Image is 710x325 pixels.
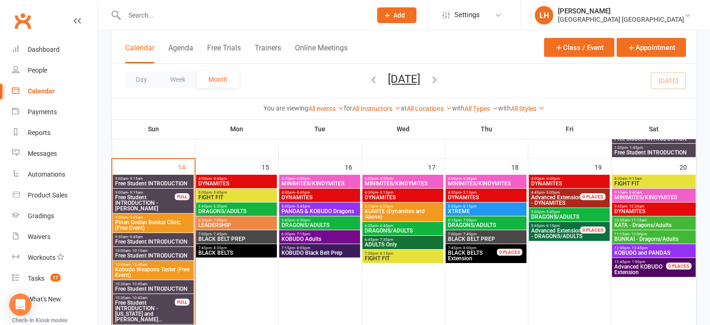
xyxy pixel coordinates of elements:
[12,164,98,185] a: Automations
[344,104,352,112] strong: for
[614,190,693,195] span: 9:15am
[125,43,154,63] button: Calendar
[630,246,648,250] span: - 12:45pm
[281,232,358,236] span: 6:30pm
[535,6,553,25] div: LH
[447,181,525,186] span: MINIMITES/KINDYMITES
[614,232,693,236] span: 11:15am
[115,249,192,253] span: 10:00am
[614,136,693,141] span: Free Student INTRODUCTION
[115,300,175,322] span: Free Student INTRODUCTION - [US_STATE] and [PERSON_NAME]...
[130,249,147,253] span: - 10:15am
[281,204,358,208] span: 5:00pm
[558,7,684,15] div: [PERSON_NAME]
[198,236,275,242] span: BLACK BELT PREP
[544,38,614,57] button: Class / Event
[580,193,606,200] div: 0 PLACES
[28,46,60,53] div: Dashboard
[112,119,195,139] th: Sun
[614,264,662,270] span: Advanced KOBUDO
[614,236,693,242] span: BUNKAI - Dragons/Adults
[295,246,310,250] span: - 8:00pm
[28,275,44,282] div: Tasks
[11,9,34,32] a: Clubworx
[627,190,642,195] span: - 9:45am
[198,177,275,181] span: 4:00pm
[115,220,192,231] span: Pinan Godan Bunkai Clinic (Free Event)
[295,177,310,181] span: - 4:00pm
[130,282,147,286] span: - 10:45am
[545,210,560,214] span: - 5:45pm
[281,208,358,214] span: PANDAS & KOBUDO Dragons
[198,204,275,208] span: 5:45pm
[50,274,61,282] span: 17
[295,232,310,236] span: - 7:15pm
[12,227,98,247] a: Waivers
[195,119,278,139] th: Mon
[12,185,98,206] a: Product Sales
[197,71,239,88] button: Month
[115,181,192,186] span: Free Student INTRODUCTION
[447,250,508,261] span: Extension
[212,246,227,250] span: - 8:30pm
[281,190,358,195] span: 4:00pm
[28,108,57,116] div: Payments
[364,204,441,208] span: 5:15pm
[378,238,393,242] span: - 7:30pm
[28,295,61,303] div: What's New
[364,190,441,195] span: 4:30pm
[428,159,445,174] div: 17
[461,232,477,236] span: - 7:45pm
[207,43,241,63] button: Free Trials
[447,218,525,222] span: 6:15pm
[447,208,525,214] span: XTREME
[614,222,693,228] span: KATA - Dragons/Adults
[128,235,143,239] span: - 9:45am
[115,195,175,211] span: Free Student INTRODUCTION - [PERSON_NAME]
[115,215,192,220] span: 9:00am
[281,181,358,186] span: MINIMITES/KINDYMITES
[401,104,407,112] strong: at
[128,215,143,220] span: - 9:45am
[378,251,393,256] span: - 8:15pm
[364,242,441,247] span: ADULTS Only
[12,268,98,289] a: Tasks 17
[124,71,159,88] button: Day
[212,190,227,195] span: - 5:45pm
[28,212,54,220] div: Gradings
[531,214,608,220] span: DRAGONS/ADULTS
[558,15,684,24] div: [GEOGRAPHIC_DATA] [GEOGRAPHIC_DATA]
[295,218,310,222] span: - 6:30pm
[28,171,65,178] div: Automations
[447,246,508,250] span: 7:45pm
[511,159,528,174] div: 18
[115,235,192,239] span: 9:30am
[255,43,281,63] button: Trainers
[130,296,147,300] span: - 10:45am
[308,105,344,112] a: All events
[614,208,693,214] span: DYNAMITES
[128,190,143,195] span: - 9:15am
[448,250,483,256] span: BLACK BELTS
[498,104,511,112] strong: with
[281,236,358,242] span: KOBUDO Adults
[611,119,697,139] th: Sat
[364,256,441,261] span: FIGHT FIT
[115,190,175,195] span: 9:00am
[364,181,441,186] span: MINIMITES/KINDYMITES
[531,194,581,201] span: Advanced Extension
[393,12,405,19] span: Add
[447,236,525,242] span: BLACK BELT PREP
[545,190,560,195] span: - 5:00pm
[115,263,192,267] span: 10:00am
[531,190,591,195] span: 4:45pm
[263,104,308,112] strong: You are viewing
[461,190,477,195] span: - 5:15pm
[364,251,441,256] span: 7:30pm
[281,195,358,200] span: DYNAMITES
[12,206,98,227] a: Gradings
[364,208,441,220] span: KUMITE (Dynamites and Above)
[352,105,401,112] a: All Instructors
[345,159,361,174] div: 16
[130,263,147,267] span: - 10:45am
